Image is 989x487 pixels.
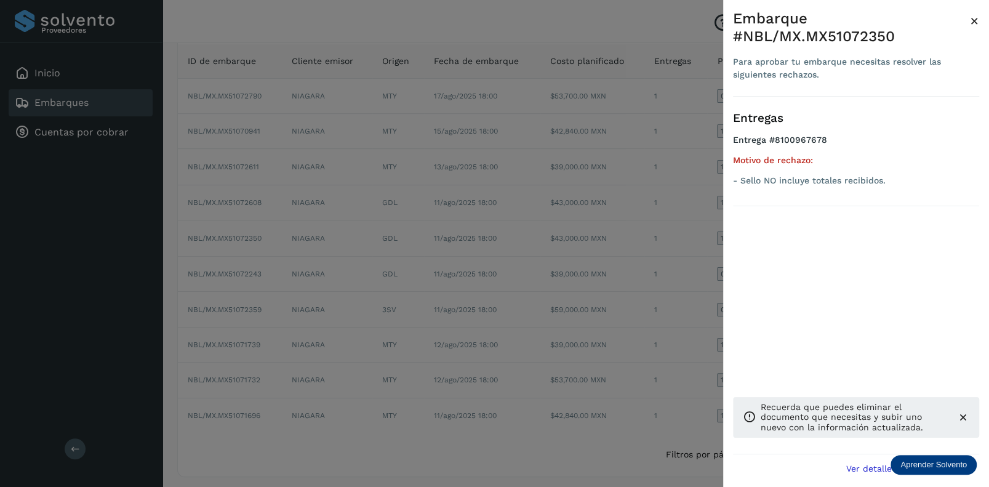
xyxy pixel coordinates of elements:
[846,464,951,473] span: Ver detalle de embarque
[733,111,979,126] h3: Entregas
[733,175,979,186] p: - Sello NO incluye totales recibidos.
[900,460,967,470] p: Aprender Solvento
[970,12,979,30] span: ×
[733,155,979,166] h5: Motivo de rechazo:
[733,10,970,46] div: Embarque #NBL/MX.MX51072350
[839,454,979,482] button: Ver detalle de embarque
[891,455,977,475] div: Aprender Solvento
[970,10,979,32] button: Close
[761,402,947,433] p: Recuerda que puedes eliminar el documento que necesitas y subir uno nuevo con la información actu...
[733,55,970,81] div: Para aprobar tu embarque necesitas resolver las siguientes rechazos.
[733,135,979,155] h4: Entrega #8100967678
